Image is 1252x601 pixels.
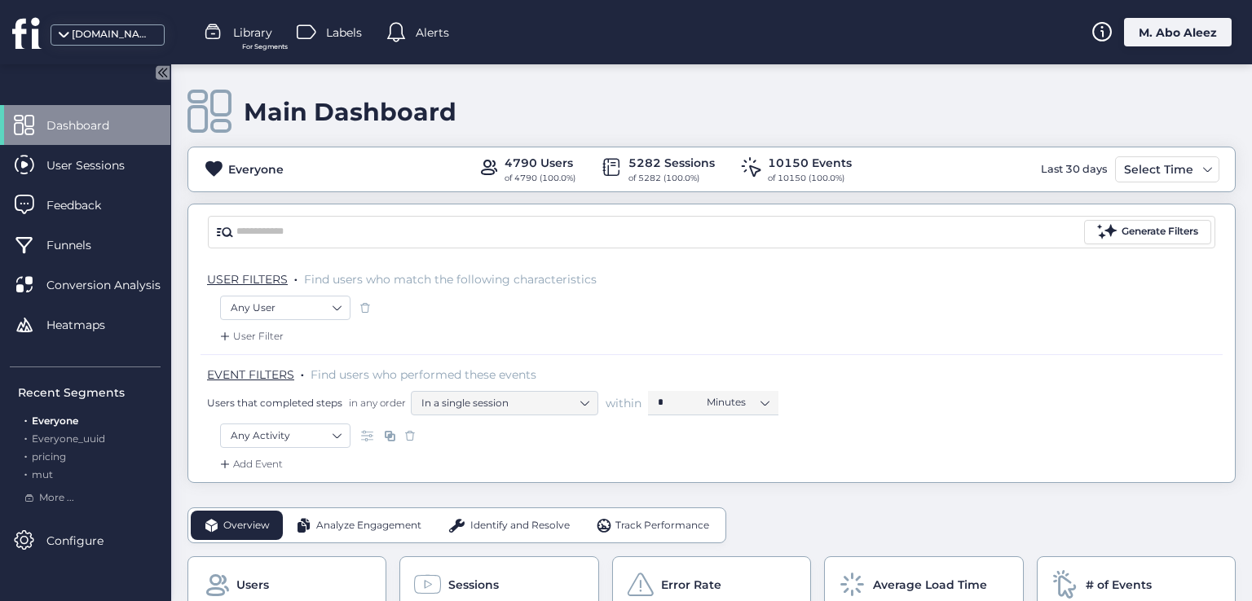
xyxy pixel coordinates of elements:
[301,364,304,380] span: .
[1122,224,1198,239] div: Generate Filters
[470,518,570,533] span: Identify and Resolve
[72,27,153,42] div: [DOMAIN_NAME]
[873,576,987,594] span: Average Load Time
[24,465,27,480] span: .
[1120,160,1197,179] div: Select Time
[1086,576,1152,594] span: # of Events
[505,172,575,185] div: of 4790 (100.0%)
[1084,220,1211,244] button: Generate Filters
[39,490,74,506] span: More ...
[316,518,421,533] span: Analyze Engagement
[231,296,340,320] nz-select-item: Any User
[223,518,270,533] span: Overview
[207,396,342,410] span: Users that completed steps
[448,576,499,594] span: Sessions
[505,154,575,172] div: 4790 Users
[416,24,449,42] span: Alerts
[32,432,105,445] span: Everyone_uuid
[326,24,362,42] span: Labels
[768,172,852,185] div: of 10150 (100.0%)
[228,160,284,178] div: Everyone
[32,468,53,480] span: mut
[661,576,721,594] span: Error Rate
[628,172,715,185] div: of 5282 (100.0%)
[18,384,161,401] div: Recent Segments
[231,423,340,448] nz-select-item: Any Activity
[46,116,134,134] span: Dashboard
[217,328,284,344] div: User Filter
[24,411,27,427] span: .
[46,236,116,254] span: Funnels
[24,447,27,463] span: .
[311,367,536,382] span: Find users who performed these events
[24,429,27,445] span: .
[294,269,298,285] span: .
[606,395,641,411] span: within
[1124,18,1232,46] div: M. Abo Aleez
[236,576,269,594] span: Users
[304,272,597,287] span: Find users who match the following characteristics
[46,156,149,174] span: User Sessions
[46,532,128,550] span: Configure
[768,154,852,172] div: 10150 Events
[207,272,288,287] span: USER FILTERS
[707,390,769,415] nz-select-item: Minutes
[32,450,66,463] span: pricing
[244,97,456,127] div: Main Dashboard
[46,276,185,294] span: Conversion Analysis
[615,518,709,533] span: Track Performance
[32,415,78,427] span: Everyone
[46,316,130,334] span: Heatmaps
[628,154,715,172] div: 5282 Sessions
[46,196,126,214] span: Feedback
[207,367,294,382] span: EVENT FILTERS
[242,42,288,52] span: For Segments
[1037,156,1111,182] div: Last 30 days
[421,391,588,415] nz-select-item: In a single session
[233,24,272,42] span: Library
[217,456,283,472] div: Add Event
[346,396,406,410] span: in any order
